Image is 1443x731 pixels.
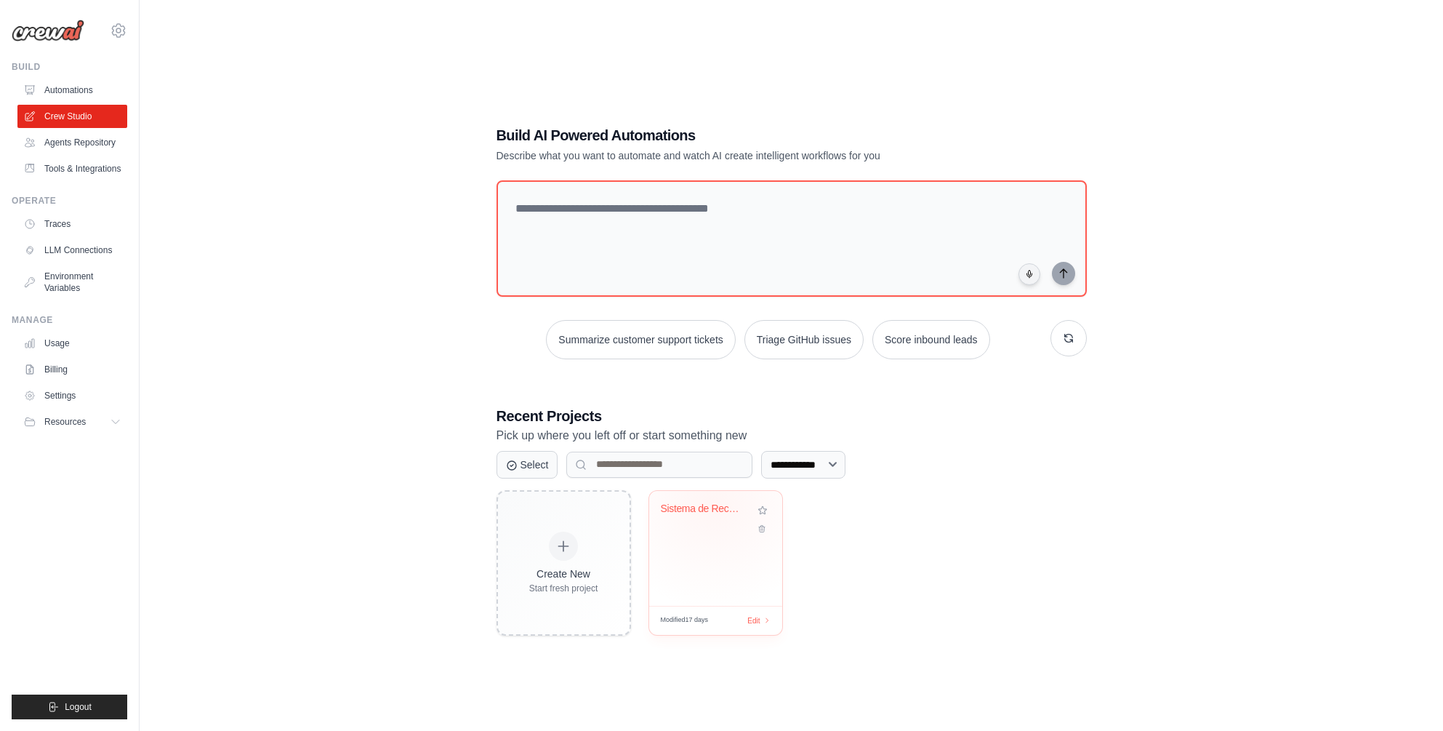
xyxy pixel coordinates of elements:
[65,701,92,713] span: Logout
[17,212,127,236] a: Traces
[17,239,127,262] a: LLM Connections
[872,320,990,359] button: Score inbound leads
[1018,263,1040,285] button: Click to speak your automation idea
[17,131,127,154] a: Agents Repository
[17,157,127,180] a: Tools & Integrations
[497,426,1087,445] p: Pick up where you left off or start something new
[12,61,127,73] div: Build
[661,615,709,626] span: Modified 17 days
[755,522,771,536] button: Delete project
[744,320,864,359] button: Triage GitHub issues
[661,503,749,516] div: Sistema de Recomendacao Personalizada de Streaming
[17,358,127,381] a: Billing
[497,451,558,479] button: Select
[12,695,127,719] button: Logout
[755,503,771,519] button: Add to favorites
[1050,320,1087,356] button: Get new suggestions
[17,332,127,355] a: Usage
[747,615,760,626] span: Edit
[17,410,127,434] button: Resources
[17,384,127,407] a: Settings
[12,195,127,207] div: Operate
[17,105,127,128] a: Crew Studio
[44,416,86,428] span: Resources
[497,148,985,163] p: Describe what you want to automate and watch AI create intelligent workflows for you
[529,567,598,581] div: Create New
[17,79,127,102] a: Automations
[529,583,598,594] div: Start fresh project
[12,20,84,41] img: Logo
[546,320,735,359] button: Summarize customer support tickets
[497,125,985,145] h1: Build AI Powered Automations
[497,406,1087,426] h3: Recent Projects
[12,314,127,326] div: Manage
[17,265,127,300] a: Environment Variables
